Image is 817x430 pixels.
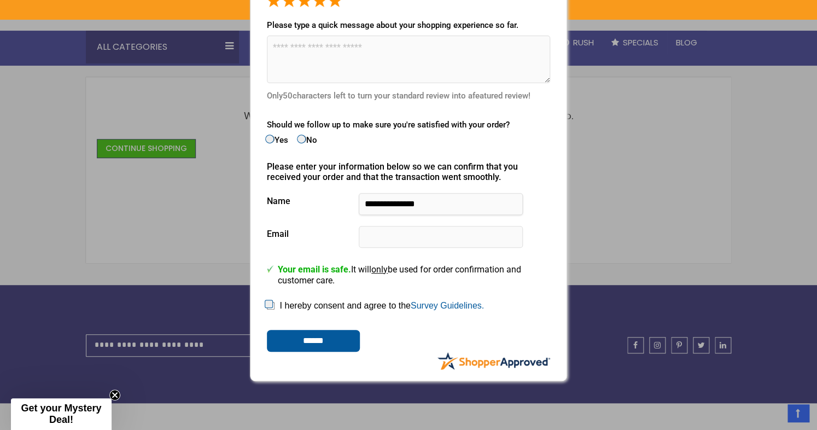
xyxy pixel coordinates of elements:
[267,135,275,143] input: Yes
[299,135,317,145] label: No
[267,120,550,130] div: Should we follow up to make sure you're satisfied with your order?
[267,188,550,215] div: Name
[267,135,288,145] label: Yes
[267,161,550,182] div: Please enter your information below so we can confirm that you received your order and that the t...
[11,398,112,430] div: Get your Mystery Deal!Close teaser
[472,91,530,101] span: featured review!
[267,91,550,101] div: Only characters left to turn your standard review into a
[267,259,550,286] p: It will be used for order confirmation and customer care.
[371,264,388,275] u: only
[279,301,484,310] label: I hereby consent and agree to the
[109,390,120,400] button: Close teaser
[278,264,351,275] span: Your email is safe.
[411,301,484,310] a: Survey Guidelines.
[727,400,817,430] iframe: Google Customer Reviews
[267,20,550,30] div: Please type a quick message about your shopping experience so far.
[21,403,101,425] span: Get your Mystery Deal!
[283,91,293,101] span: 50
[299,135,306,143] input: No
[267,220,550,253] div: Email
